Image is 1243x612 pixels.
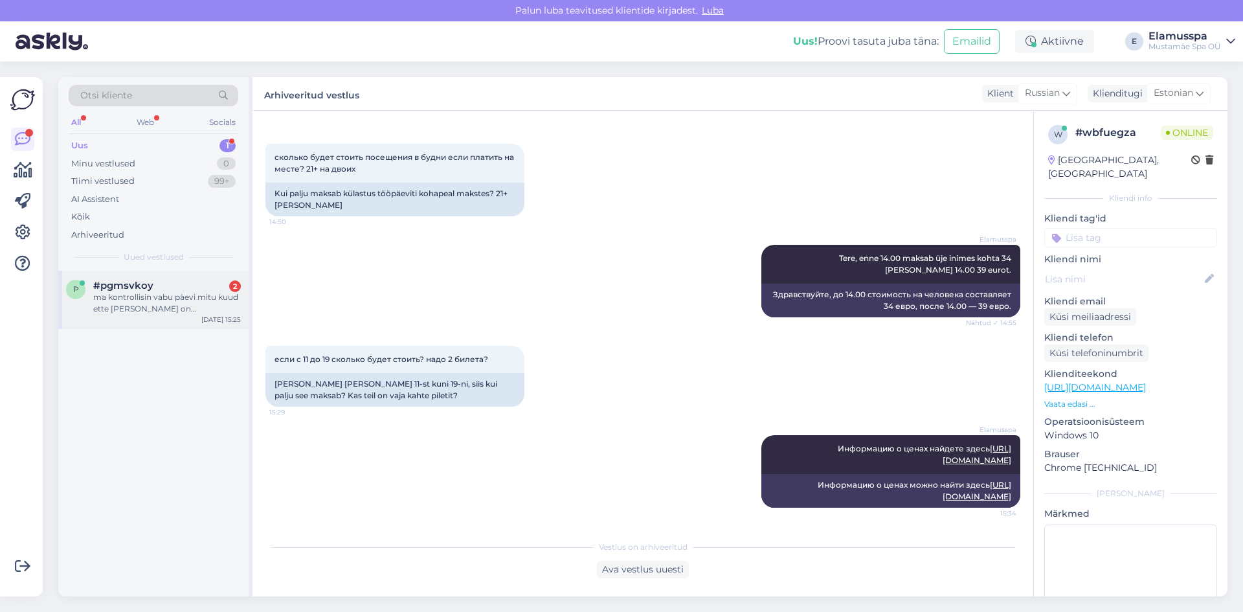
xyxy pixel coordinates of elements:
p: Kliendi email [1044,295,1217,308]
div: ma kontrollisin vabu päevi mitu kuud ette [PERSON_NAME] on hallid/mitteaktiivsed [93,291,241,315]
span: Vestlus on arhiveeritud [599,541,688,553]
span: Online [1161,126,1213,140]
span: Uued vestlused [124,251,184,263]
a: ElamusspaMustamäe Spa OÜ [1148,31,1235,52]
div: Здравствуйте, до 14.00 стоимость на человека составляет 34 евро, после 14.00 — 39 евро. [761,284,1020,317]
span: w [1054,130,1062,139]
span: p [73,284,79,294]
a: [URL][DOMAIN_NAME] [1044,381,1146,393]
div: Küsi meiliaadressi [1044,308,1136,326]
p: Kliendi telefon [1044,331,1217,345]
img: Askly Logo [10,87,35,112]
span: Otsi kliente [80,89,132,102]
div: E [1125,32,1143,51]
div: Arhiveeritud [71,229,124,242]
div: 99+ [208,175,236,188]
p: Operatsioonisüsteem [1044,415,1217,429]
span: Estonian [1154,86,1193,100]
div: AI Assistent [71,193,119,206]
p: Klienditeekond [1044,367,1217,381]
div: Klienditugi [1088,87,1143,100]
div: Küsi telefoninumbrit [1044,345,1148,362]
div: Ava vestlus uuesti [597,561,689,578]
div: Mustamäe Spa OÜ [1148,41,1221,52]
p: Windows 10 [1044,429,1217,442]
p: Chrome [TECHNICAL_ID] [1044,461,1217,475]
span: 15:34 [968,508,1016,518]
p: Märkmed [1044,507,1217,521]
span: Russian [1025,86,1060,100]
span: Tere, enne 14.00 maksab üje inimes kohta 34 [PERSON_NAME] 14.00 39 eurot. [839,253,1013,275]
div: Socials [207,114,238,131]
div: [GEOGRAPHIC_DATA], [GEOGRAPHIC_DATA] [1048,153,1191,181]
div: Elamusspa [1148,31,1221,41]
span: Elamusspa [968,425,1016,435]
span: Luba [698,5,728,16]
div: Kõik [71,210,90,223]
div: [PERSON_NAME] [1044,488,1217,499]
input: Lisa tag [1044,228,1217,247]
div: Aktiivne [1015,30,1094,53]
span: Nähtud ✓ 14:55 [966,318,1016,328]
span: если с 11 до 19 сколько будет стоить? надо 2 билета? [274,354,488,364]
div: Proovi tasuta juba täna: [793,34,939,49]
div: # wbfuegza [1075,125,1161,141]
div: All [69,114,84,131]
div: Информацию о ценах можно найти здесь [761,474,1020,508]
div: 0 [217,157,236,170]
div: Uus [71,139,88,152]
div: Kliendi info [1044,192,1217,204]
div: 2 [229,280,241,292]
span: 15:29 [269,407,318,417]
p: Vaata edasi ... [1044,398,1217,410]
input: Lisa nimi [1045,272,1202,286]
div: Web [134,114,157,131]
div: Kui palju maksab külastus tööpäeviti kohapeal makstes? 21+ [PERSON_NAME] [265,183,524,216]
span: Информацию о ценах найдете здесь [838,444,1011,465]
b: Uus! [793,35,818,47]
div: [DATE] 15:25 [201,315,241,324]
span: Elamusspa [968,234,1016,244]
p: Kliendi tag'id [1044,212,1217,225]
div: Minu vestlused [71,157,135,170]
button: Emailid [944,29,1000,54]
div: Klient [982,87,1014,100]
p: Kliendi nimi [1044,253,1217,266]
div: 1 [219,139,236,152]
span: #pgmsvkoy [93,280,153,291]
p: Brauser [1044,448,1217,461]
span: 14:50 [269,217,318,227]
label: Arhiveeritud vestlus [264,85,359,102]
div: Tiimi vestlused [71,175,135,188]
span: сколько будет стоить посещения в будни если платить на месте? 21+ на двоих [274,152,516,174]
div: [PERSON_NAME] [PERSON_NAME] 11-st kuni 19-ni, siis kui palju see maksab? Kas teil on vaja kahte p... [265,373,524,407]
